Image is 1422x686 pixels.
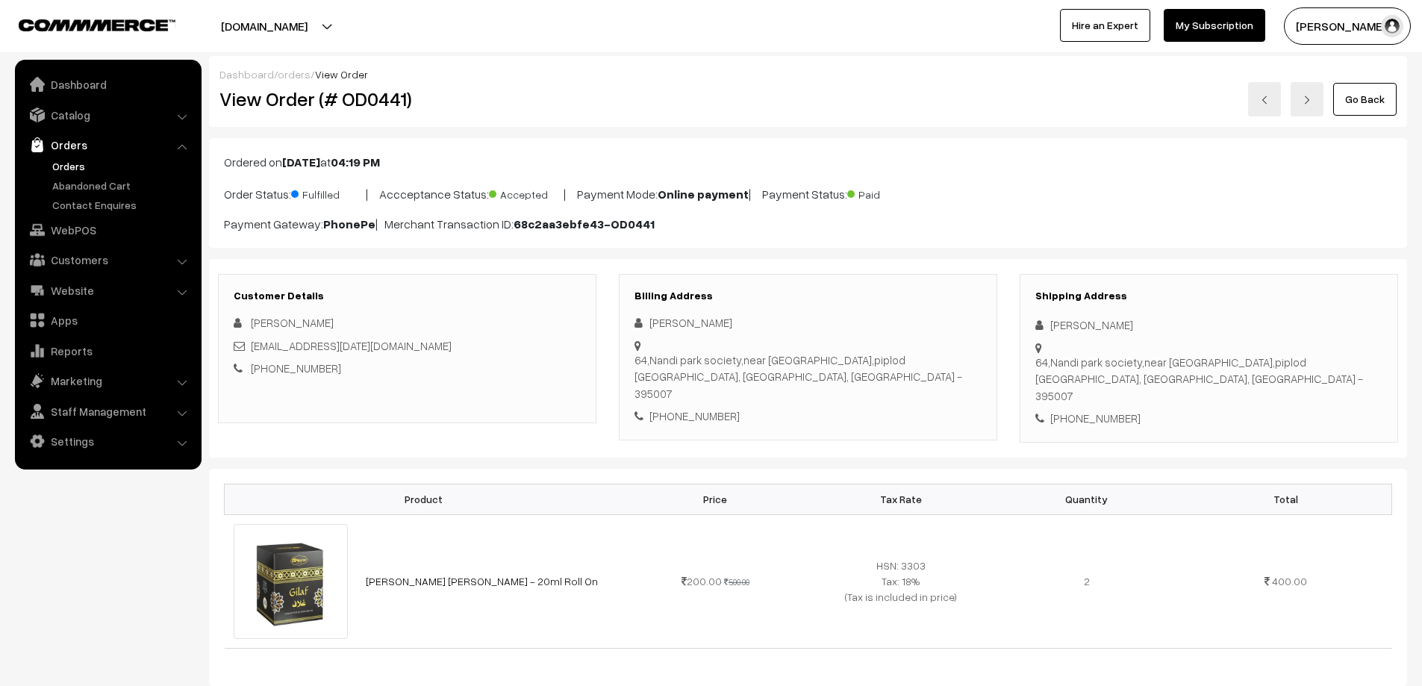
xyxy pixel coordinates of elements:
a: Staff Management [19,398,196,425]
span: 200.00 [682,575,722,587]
a: Apps [19,307,196,334]
div: [PHONE_NUMBER] [634,408,982,425]
span: 2 [1084,575,1090,587]
span: Fulfilled [291,183,366,202]
div: 64,Nandi park society,near [GEOGRAPHIC_DATA],piplod [GEOGRAPHIC_DATA], [GEOGRAPHIC_DATA], [GEOGRA... [634,352,982,402]
span: 400.00 [1272,575,1307,587]
a: Marketing [19,367,196,394]
b: 68c2aa3ebfe43-OD0441 [514,216,655,231]
a: Contact Enquires [49,197,196,213]
h3: Customer Details [234,290,581,302]
th: Total [1179,484,1391,514]
b: 04:19 PM [331,155,380,169]
span: Paid [847,183,922,202]
p: Payment Gateway: | Merchant Transaction ID: [224,215,1392,233]
a: COMMMERCE [19,15,149,33]
h3: Shipping Address [1035,290,1382,302]
th: Quantity [994,484,1179,514]
a: Hire an Expert [1060,9,1150,42]
span: HSN: 3303 Tax: 18% (Tax is included in price) [845,559,957,603]
div: [PERSON_NAME] [634,314,982,331]
th: Product [225,484,623,514]
b: [DATE] [282,155,320,169]
img: left-arrow.png [1260,96,1269,105]
a: [PERSON_NAME] [PERSON_NAME] - 20ml Roll On [366,575,598,587]
a: Customers [19,246,196,273]
th: Tax Rate [808,484,994,514]
a: Settings [19,428,196,455]
img: COMMMERCE [19,19,175,31]
img: user [1381,15,1403,37]
a: Website [19,277,196,304]
p: Ordered on at [224,153,1392,171]
b: PhonePe [323,216,375,231]
a: [PHONE_NUMBER] [251,361,341,375]
span: View Order [315,68,368,81]
a: [EMAIL_ADDRESS][DATE][DOMAIN_NAME] [251,339,452,352]
img: right-arrow.png [1303,96,1312,105]
a: WebPOS [19,216,196,243]
strike: 500.00 [724,577,749,587]
a: Abandoned Cart [49,178,196,193]
div: [PHONE_NUMBER] [1035,410,1382,427]
b: Online payment [658,187,749,202]
img: gilaf 20ml 1.jpg [234,524,349,639]
a: Dashboard [19,71,196,98]
button: [PERSON_NAME] D [1284,7,1411,45]
a: Orders [49,158,196,174]
h2: View Order (# OD0441) [219,87,597,110]
span: Accepted [489,183,564,202]
button: [DOMAIN_NAME] [169,7,360,45]
h3: Billing Address [634,290,982,302]
a: My Subscription [1164,9,1265,42]
div: / / [219,66,1397,82]
a: Catalog [19,102,196,128]
a: orders [278,68,311,81]
span: [PERSON_NAME] [251,316,334,329]
div: [PERSON_NAME] [1035,317,1382,334]
a: Reports [19,337,196,364]
p: Order Status: | Accceptance Status: | Payment Mode: | Payment Status: [224,183,1392,203]
div: 64,Nandi park society,near [GEOGRAPHIC_DATA],piplod [GEOGRAPHIC_DATA], [GEOGRAPHIC_DATA], [GEOGRA... [1035,354,1382,405]
a: Go Back [1333,83,1397,116]
th: Price [623,484,808,514]
a: Orders [19,131,196,158]
a: Dashboard [219,68,274,81]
